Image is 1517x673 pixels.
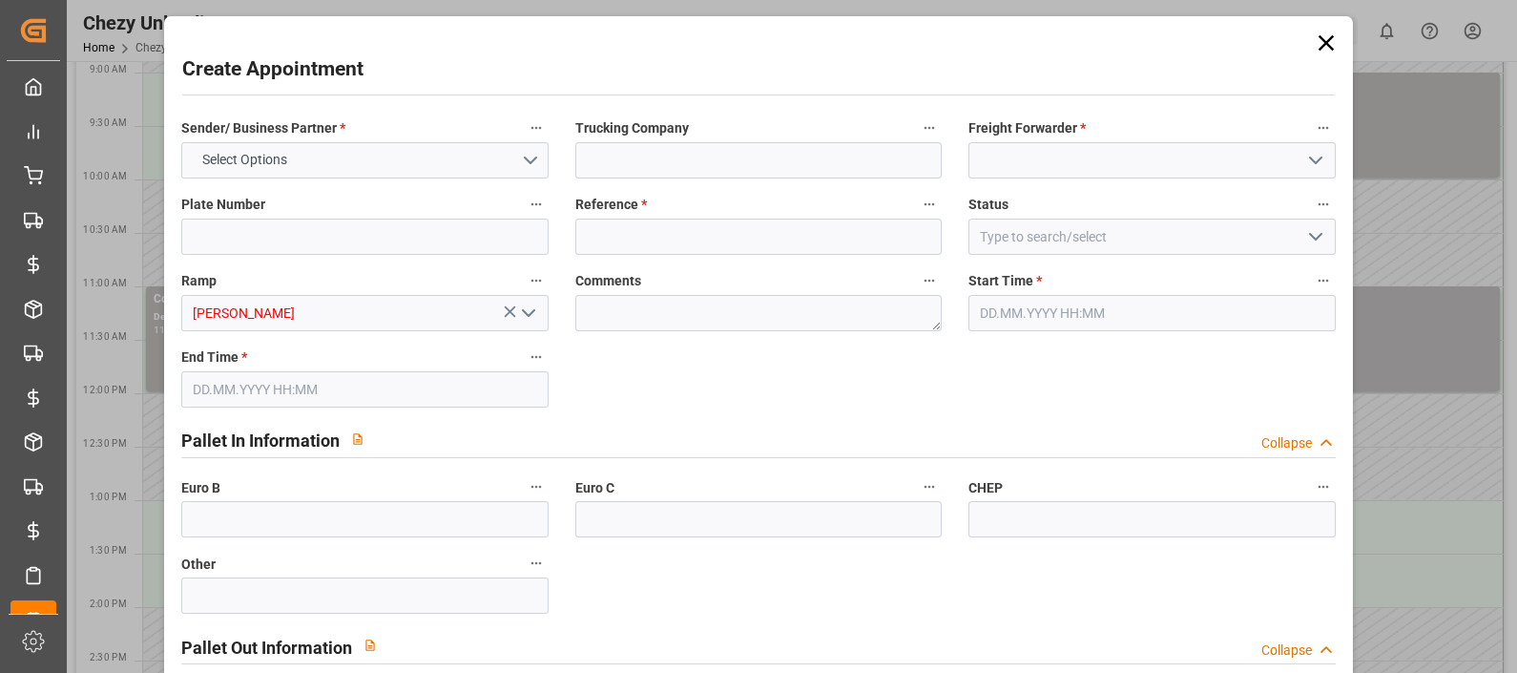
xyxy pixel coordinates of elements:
span: Euro C [575,478,614,498]
button: Sender/ Business Partner * [524,116,549,140]
h2: Pallet Out Information [181,635,352,661]
h2: Create Appointment [182,54,364,85]
button: End Time * [524,345,549,369]
span: Reference [575,195,647,215]
button: Reference * [917,192,942,217]
button: open menu [1299,146,1328,176]
span: Status [968,195,1008,215]
button: Other [524,551,549,576]
span: Freight Forwarder [968,118,1086,138]
span: CHEP [968,478,1003,498]
button: Comments [917,268,942,293]
span: End Time [181,347,247,368]
input: Type to search/select [968,219,1335,255]
button: open menu [181,142,548,179]
span: Ramp [181,271,217,291]
button: Ramp [524,268,549,293]
span: Trucking Company [575,118,689,138]
button: Plate Number [524,192,549,217]
div: Collapse [1261,433,1312,453]
span: Start Time [968,271,1042,291]
span: Sender/ Business Partner [181,118,345,138]
span: Select Options [193,150,297,170]
button: View description [352,627,388,663]
button: open menu [512,299,541,328]
input: DD.MM.YYYY HH:MM [968,295,1335,331]
button: Euro C [917,474,942,499]
button: Start Time * [1311,268,1336,293]
span: Other [181,555,216,575]
button: Status [1311,192,1336,217]
button: CHEP [1311,474,1336,499]
span: Euro B [181,478,220,498]
input: Type to search/select [181,295,548,331]
button: Freight Forwarder * [1311,116,1336,140]
button: Trucking Company [917,116,942,140]
button: open menu [1299,222,1328,252]
span: Comments [575,271,641,291]
input: DD.MM.YYYY HH:MM [181,371,548,408]
span: Plate Number [181,195,265,215]
div: Collapse [1261,641,1312,661]
button: View description [340,421,376,457]
h2: Pallet In Information [181,428,340,453]
button: Euro B [524,474,549,499]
